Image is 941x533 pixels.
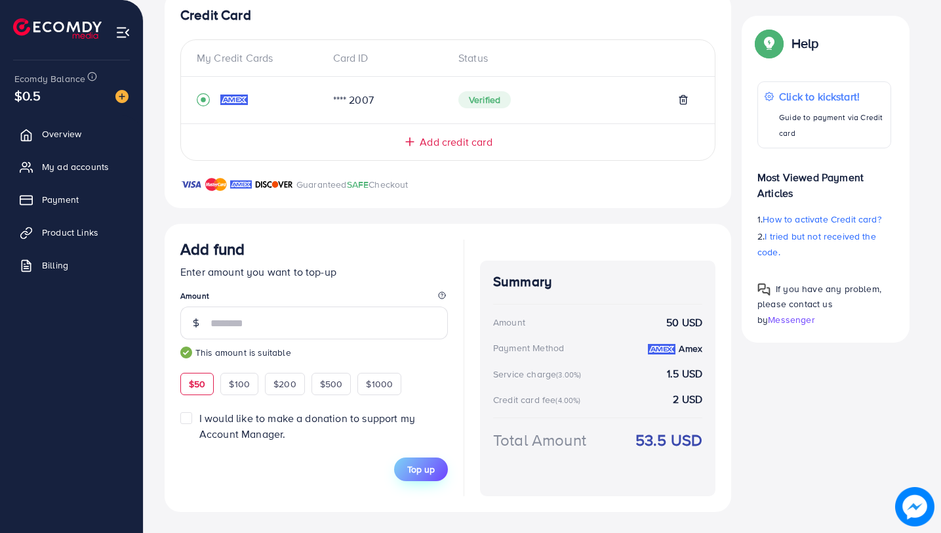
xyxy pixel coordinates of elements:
[448,51,699,66] div: Status
[10,186,133,213] a: Payment
[493,393,585,406] div: Credit card fee
[197,93,210,106] svg: record circle
[13,18,102,39] img: logo
[180,346,448,359] small: This amount is suitable
[273,377,296,391] span: $200
[115,90,129,103] img: image
[10,219,133,245] a: Product Links
[493,274,702,290] h4: Summary
[673,392,702,407] strong: 2 USD
[180,264,448,280] p: Enter amount you want to top-up
[347,178,369,191] span: SAFE
[768,312,814,326] span: Messenger
[895,487,934,526] img: image
[180,347,192,358] img: guide
[648,344,675,354] img: credit
[229,377,250,391] span: $100
[42,193,79,206] span: Payment
[323,51,449,66] div: Card ID
[230,177,252,192] img: brand
[42,127,81,140] span: Overview
[757,228,891,260] p: 2.
[197,51,323,66] div: My Credit Cards
[779,110,884,141] p: Guide to payment via Credit card
[757,159,891,201] p: Most Viewed Payment Articles
[757,283,771,296] img: Popup guide
[757,211,891,227] p: 1.
[255,177,293,192] img: brand
[779,89,884,104] p: Click to kickstart!
[458,91,511,108] span: Verified
[14,86,41,105] span: $0.5
[666,315,702,330] strong: 50 USD
[757,282,881,326] span: If you have any problem, please contact us by
[555,395,580,406] small: (4.00%)
[14,72,85,85] span: Ecomdy Balance
[115,25,130,40] img: menu
[757,230,876,259] span: I tried but not received the code.
[180,240,245,259] h3: Add fund
[10,121,133,147] a: Overview
[407,463,435,476] span: Top up
[296,177,409,192] p: Guaranteed Checkout
[493,341,564,354] div: Payment Method
[667,366,702,381] strong: 1.5 USD
[635,429,702,452] strong: 53.5 USD
[180,290,448,307] legend: Amount
[493,368,585,381] div: Service charge
[205,177,227,192] img: brand
[320,377,343,391] span: $500
[199,411,415,440] span: I would like to make a donation to support my Account Manager.
[493,316,525,329] div: Amount
[42,259,68,272] span: Billing
[42,226,98,239] span: Product Links
[556,370,581,380] small: (3.00%)
[189,377,205,391] span: $50
[10,154,133,180] a: My ad accounts
[180,7,715,24] h4: Credit Card
[180,177,202,192] img: brand
[791,35,819,51] p: Help
[763,213,881,226] span: How to activate Credit card?
[220,95,248,105] img: credit
[42,160,109,173] span: My ad accounts
[679,342,702,355] strong: Amex
[366,377,393,391] span: $1000
[420,135,492,150] span: Add credit card
[394,458,448,481] button: Top up
[10,252,133,278] a: Billing
[757,32,781,55] img: Popup guide
[493,429,586,452] div: Total Amount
